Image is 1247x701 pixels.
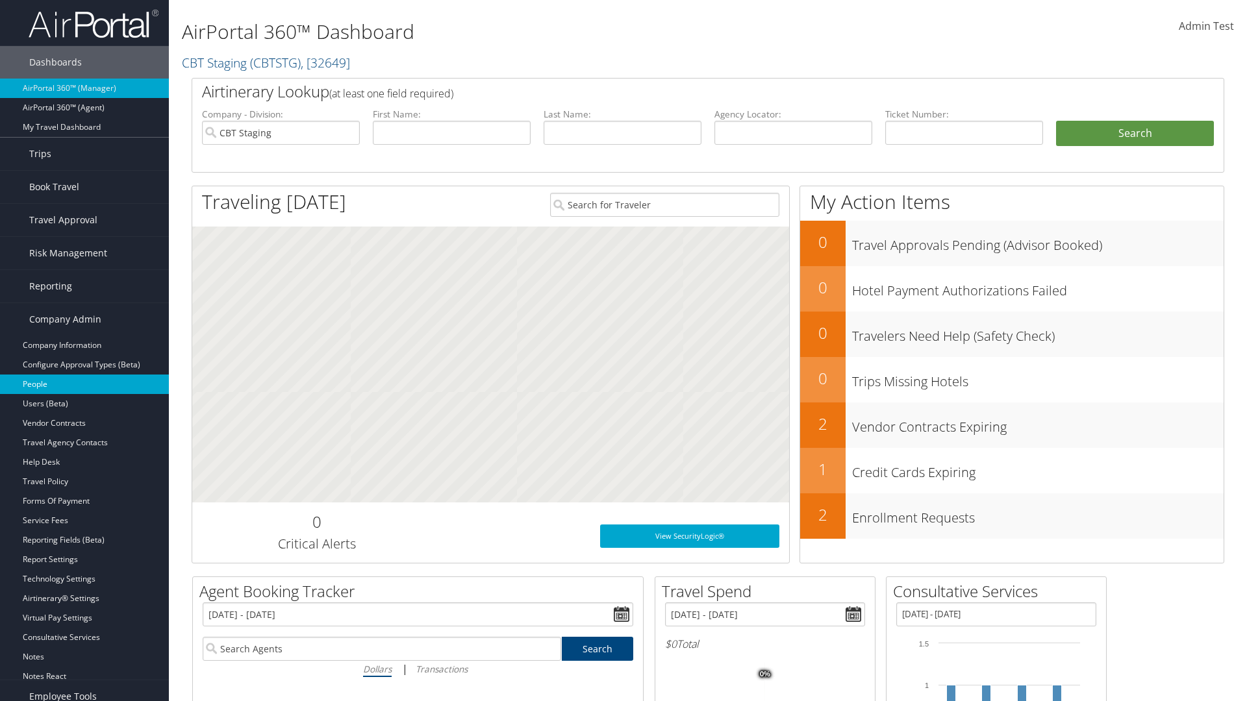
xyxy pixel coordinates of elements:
i: Dollars [363,663,392,675]
label: Ticket Number: [885,108,1043,121]
label: First Name: [373,108,531,121]
label: Last Name: [544,108,701,121]
a: 2Vendor Contracts Expiring [800,402,1224,448]
span: , [ 32649 ] [301,54,350,71]
span: Risk Management [29,237,107,269]
h2: Consultative Services [893,580,1106,602]
h3: Enrollment Requests [852,502,1224,527]
a: 1Credit Cards Expiring [800,448,1224,493]
h2: 0 [800,231,846,253]
a: 2Enrollment Requests [800,493,1224,539]
h2: 1 [800,458,846,480]
a: 0Travel Approvals Pending (Advisor Booked) [800,221,1224,266]
tspan: 0% [760,670,770,678]
h2: 2 [800,504,846,526]
tspan: 1.5 [919,640,929,648]
h3: Hotel Payment Authorizations Failed [852,275,1224,300]
span: $0 [665,637,677,651]
span: ( CBTSTG ) [250,54,301,71]
h3: Travel Approvals Pending (Advisor Booked) [852,230,1224,254]
a: View SecurityLogic® [600,524,779,548]
h2: 2 [800,413,846,435]
span: Admin Test [1179,19,1234,33]
a: Search [562,637,634,661]
h2: 0 [800,322,846,344]
div: | [203,661,633,677]
h1: My Action Items [800,188,1224,215]
h3: Critical Alerts [202,535,431,553]
span: Reporting [29,270,72,302]
input: Search Agents [203,637,561,661]
span: Dashboards [29,46,82,79]
h2: Travel Spend [662,580,875,602]
img: airportal-logo.png [29,8,158,39]
i: Transactions [416,663,468,675]
span: Company Admin [29,303,101,336]
h6: Total [665,637,865,651]
a: CBT Staging [182,54,350,71]
span: Trips [29,138,51,170]
button: Search [1056,121,1214,147]
h2: Agent Booking Tracker [199,580,643,602]
a: 0Travelers Need Help (Safety Check) [800,312,1224,357]
h3: Travelers Need Help (Safety Check) [852,321,1224,345]
h3: Credit Cards Expiring [852,457,1224,482]
h2: 0 [202,511,431,533]
span: Book Travel [29,171,79,203]
h2: 0 [800,367,846,389]
a: 0Hotel Payment Authorizations Failed [800,266,1224,312]
a: 0Trips Missing Hotels [800,357,1224,402]
span: (at least one field required) [329,86,453,101]
label: Company - Division: [202,108,360,121]
h1: AirPortal 360™ Dashboard [182,18,883,45]
tspan: 1 [925,682,929,689]
h3: Vendor Contracts Expiring [852,412,1224,436]
h3: Trips Missing Hotels [852,366,1224,391]
h2: Airtinerary Lookup [202,80,1128,103]
h1: Traveling [DATE] [202,188,346,215]
label: Agency Locator: [714,108,872,121]
span: Travel Approval [29,204,97,236]
a: Admin Test [1179,6,1234,47]
input: Search for Traveler [550,193,779,217]
h2: 0 [800,277,846,299]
